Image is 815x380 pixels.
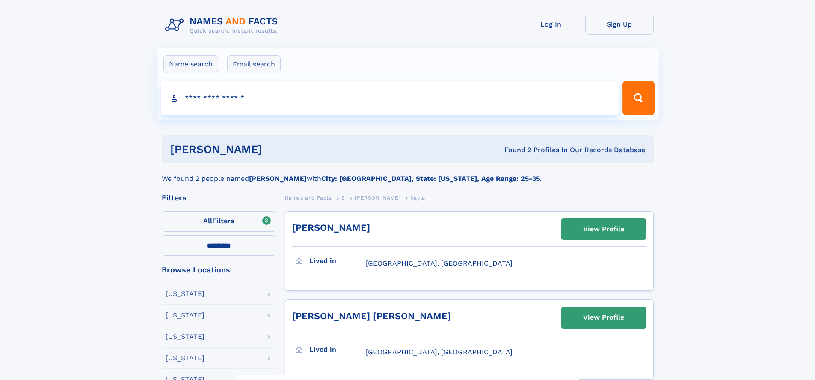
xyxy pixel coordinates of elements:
[341,195,345,201] span: S
[203,217,212,225] span: All
[285,192,332,203] a: Names and Facts
[166,333,204,340] div: [US_STATE]
[583,219,624,239] div: View Profile
[585,14,654,35] a: Sign Up
[170,144,383,155] h1: [PERSON_NAME]
[517,14,585,35] a: Log In
[162,163,654,184] div: We found 2 people named with .
[561,219,646,239] a: View Profile
[292,222,370,233] a: [PERSON_NAME]
[309,254,366,268] h3: Lived in
[366,348,513,356] span: [GEOGRAPHIC_DATA], [GEOGRAPHIC_DATA]
[163,55,218,73] label: Name search
[383,145,645,155] div: Found 2 Profiles In Our Records Database
[355,195,400,201] span: [PERSON_NAME]
[227,55,281,73] label: Email search
[410,195,425,201] span: Kayla
[583,308,624,327] div: View Profile
[162,194,276,202] div: Filters
[162,211,276,232] label: Filters
[166,312,204,319] div: [US_STATE]
[166,355,204,362] div: [US_STATE]
[622,81,654,115] button: Search Button
[321,174,540,183] b: City: [GEOGRAPHIC_DATA], State: [US_STATE], Age Range: 25-35
[166,290,204,297] div: [US_STATE]
[292,311,451,321] a: [PERSON_NAME] [PERSON_NAME]
[161,81,619,115] input: search input
[162,266,276,274] div: Browse Locations
[249,174,307,183] b: [PERSON_NAME]
[561,307,646,328] a: View Profile
[162,14,285,37] img: Logo Names and Facts
[341,192,345,203] a: S
[366,259,513,267] span: [GEOGRAPHIC_DATA], [GEOGRAPHIC_DATA]
[355,192,400,203] a: [PERSON_NAME]
[309,342,366,357] h3: Lived in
